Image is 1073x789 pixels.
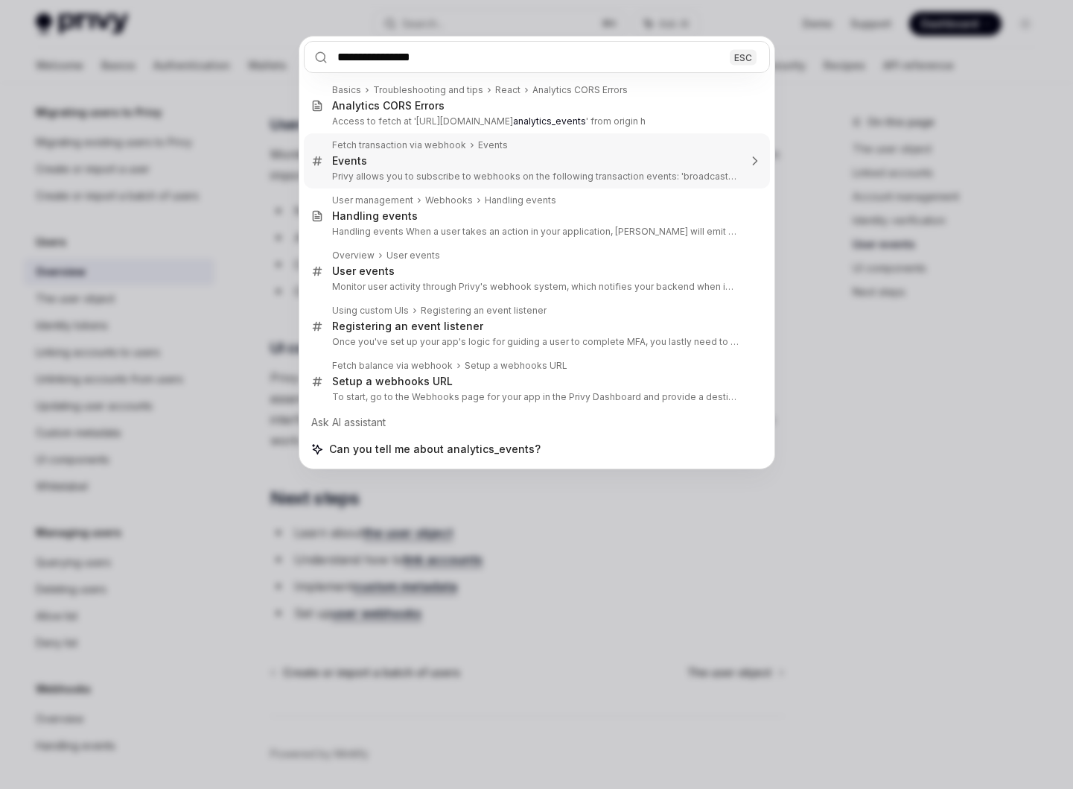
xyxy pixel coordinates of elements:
div: Setup a webhooks URL [465,360,567,372]
b: analytics_events [513,115,586,127]
div: User events [386,250,440,262]
div: Fetch balance via webhook [332,360,453,372]
div: User management [332,194,413,206]
div: Fetch transaction via webhook [332,139,466,151]
div: ESC [730,49,757,65]
div: Events [478,139,508,151]
div: User events [332,264,395,278]
div: Troubleshooting and tips [373,84,483,96]
p: To start, go to the Webhooks page for your app in the Privy Dashboard and provide a destination URL [332,391,739,403]
div: Analytics CORS Errors [332,99,445,113]
div: Registering an event listener [421,305,547,317]
div: Handling events [485,194,556,206]
div: React [495,84,520,96]
div: Analytics CORS Errors [532,84,628,96]
p: Handling events When a user takes an action in your application, [PERSON_NAME] will emit a webhoo... [332,226,739,238]
div: Events [332,154,367,168]
p: Privy allows you to subscribe to webhooks on the following transaction events: 'broadcasted' refers [332,171,739,183]
div: Registering an event listener [332,320,483,333]
div: Using custom UIs [332,305,409,317]
div: Setup a webhooks URL [332,375,453,388]
p: Monitor user activity through Privy's webhook system, which notifies your backend when important eve [332,281,739,293]
span: Can you tell me about analytics_events? [329,442,541,457]
div: Handling events [332,209,418,223]
p: Access to fetch at '[URL][DOMAIN_NAME] ' from origin h [332,115,739,127]
div: Ask AI assistant [304,409,770,436]
div: Basics [332,84,361,96]
p: Once you've set up your app's logic for guiding a user to complete MFA, you lastly need to configure [332,336,739,348]
div: Overview [332,250,375,262]
div: Webhooks [425,194,473,206]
